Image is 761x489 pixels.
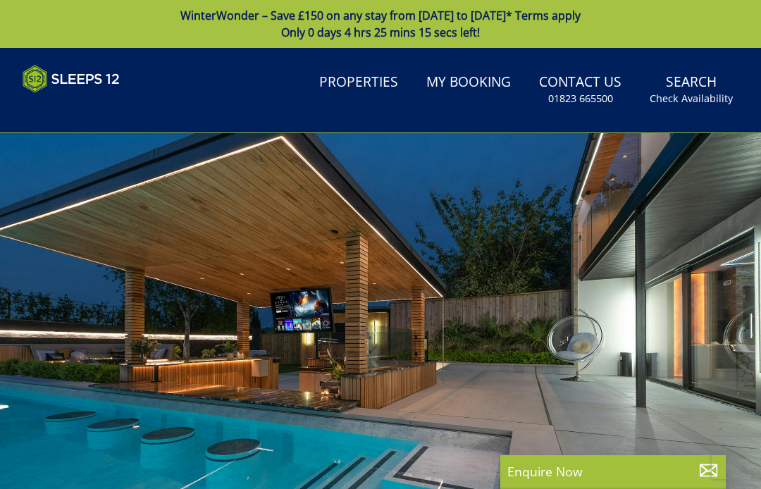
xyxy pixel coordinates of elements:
[533,67,627,113] a: Contact Us01823 665500
[281,25,480,40] span: Only 0 days 4 hrs 25 mins 15 secs left!
[314,67,404,99] a: Properties
[23,65,120,93] img: Sleeps 12
[16,101,163,113] iframe: Customer reviews powered by Trustpilot
[548,92,613,106] small: 01823 665500
[507,462,719,481] p: Enquire Now
[421,67,516,99] a: My Booking
[644,67,738,113] a: SearchCheck Availability
[650,92,733,106] small: Check Availability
